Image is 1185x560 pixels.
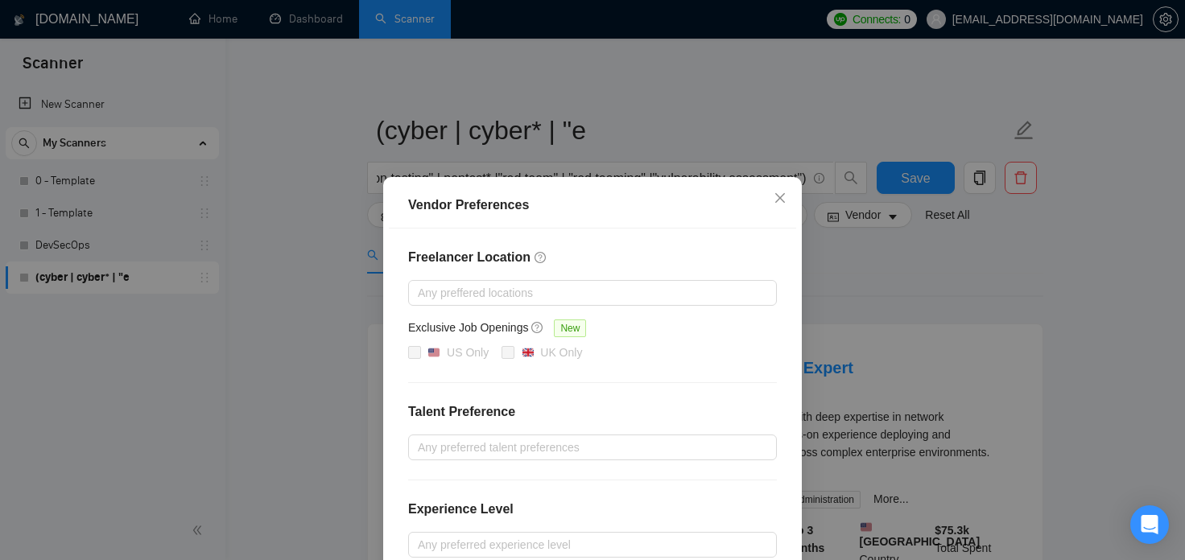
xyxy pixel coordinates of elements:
[408,248,777,267] h4: Freelancer Location
[535,251,547,264] span: question-circle
[447,344,489,361] div: US Only
[758,177,802,220] button: Close
[540,344,582,361] div: UK Only
[531,321,544,334] span: question-circle
[554,319,586,337] span: New
[408,319,528,336] h5: Exclusive Job Openings
[408,196,777,215] div: Vendor Preferences
[408,402,777,422] h4: Talent Preference
[1130,505,1169,544] div: Open Intercom Messenger
[428,347,440,358] img: 🇺🇸
[522,347,534,358] img: 🇬🇧
[774,191,787,204] span: close
[408,500,514,519] h4: Experience Level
